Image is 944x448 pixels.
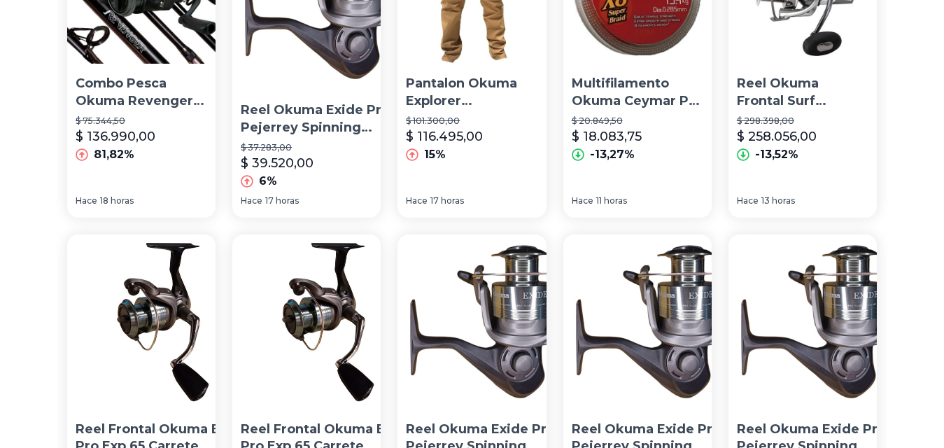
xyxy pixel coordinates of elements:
p: $ 101.300,00 [406,115,537,127]
p: $ 258.056,00 [737,127,817,146]
p: $ 116.495,00 [406,127,483,146]
p: 15% [424,146,446,163]
p: Reel Okuma Frontal Surf Casting 8k [PERSON_NAME] [737,75,868,110]
span: 11 horas [596,195,627,206]
span: Hace [737,195,759,206]
p: $ 20.849,50 [572,115,703,127]
img: Reel Okuma Exide Pro 30 Pejerrey Spinning 0.30/100mt 1 Rul Color Gris Lado De La Manija Derecho/i... [737,234,912,409]
p: 81,82% [94,146,134,163]
img: Reel Frontal Okuma Exide Pro Exp 65 Carrete Metálico Variada Color Gris Lado De La Manija Derecho... [76,234,251,409]
img: Reel Okuma Exide Pro 30 Pejerrey Spinning 0.30/100mt 1 Rul Color Gris Lado De La Manija Derecho/i... [406,234,581,409]
p: -13,27% [590,146,635,163]
p: $ 75.344,50 [76,115,207,127]
p: Pantalon Okuma Explorer Convertible Cargo Pesca Trekking [406,75,537,110]
span: Hace [76,195,97,206]
p: Combo Pesca Okuma Revenger Variada Expertos Profesional [76,75,207,110]
span: Hace [406,195,428,206]
span: 13 horas [761,195,795,206]
span: 17 horas [265,195,299,206]
span: 17 horas [430,195,464,206]
p: 6% [259,173,277,190]
img: Reel Frontal Okuma Exide Pro Exp 65 Carrete Metálico Variada Color Gris Lado De La Manija Derecho... [241,234,416,409]
img: Reel Okuma Exide Pro 30 Pejerrey Spinning 0.30/100mt 1 Rul Color Gris Lado De La Manija Derecho/i... [572,234,747,409]
p: Multifilamento Okuma Ceymar Pro 8 Hebras X100mt [572,75,703,110]
p: $ 39.520,00 [241,153,314,173]
p: $ 37.283,00 [241,142,416,153]
span: 18 horas [100,195,134,206]
span: Hace [572,195,593,206]
p: $ 18.083,75 [572,127,642,146]
p: Reel Okuma Exide Pro 30 Pejerrey Spinning 0.30/100mt 1 Rul Color Gris Lado De La Manija Derecho/[... [241,101,416,136]
p: $ 136.990,00 [76,127,155,146]
p: -13,52% [755,146,798,163]
span: Hace [241,195,262,206]
p: $ 298.398,00 [737,115,868,127]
